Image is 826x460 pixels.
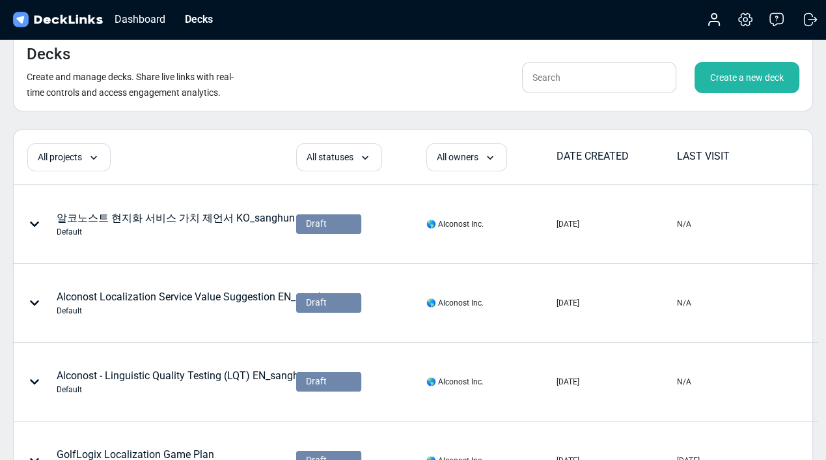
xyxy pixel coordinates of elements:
[677,149,796,164] div: LAST VISIT
[677,376,691,388] div: N/A
[695,62,799,93] div: Create a new deck
[57,305,336,317] div: Default
[178,11,219,27] div: Decks
[57,226,295,238] div: Default
[557,297,579,309] div: [DATE]
[557,218,579,230] div: [DATE]
[57,210,295,238] div: 알코노스트 현지화 서비스 가치 제언서 KO_sanghun
[677,297,691,309] div: N/A
[296,143,382,171] div: All statuses
[677,218,691,230] div: N/A
[306,296,327,309] span: Draft
[426,218,484,230] div: 🌎 Alconost Inc.
[57,289,336,317] div: Alconost Localization Service Value Suggestion EN_sanghun
[306,217,327,231] span: Draft
[426,297,484,309] div: 🌎 Alconost Inc.
[557,376,579,388] div: [DATE]
[522,62,676,93] input: Search
[306,375,327,388] span: Draft
[27,143,111,171] div: All projects
[10,10,105,29] img: DeckLinks
[108,11,172,27] div: Dashboard
[57,368,310,395] div: Alconost - Linguistic Quality Testing (LQT) EN_sanghun
[27,45,70,64] h4: Decks
[57,384,310,395] div: Default
[426,376,484,388] div: 🌎 Alconost Inc.
[557,149,676,164] div: DATE CREATED
[426,143,507,171] div: All owners
[27,72,234,98] small: Create and manage decks. Share live links with real-time controls and access engagement analytics.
